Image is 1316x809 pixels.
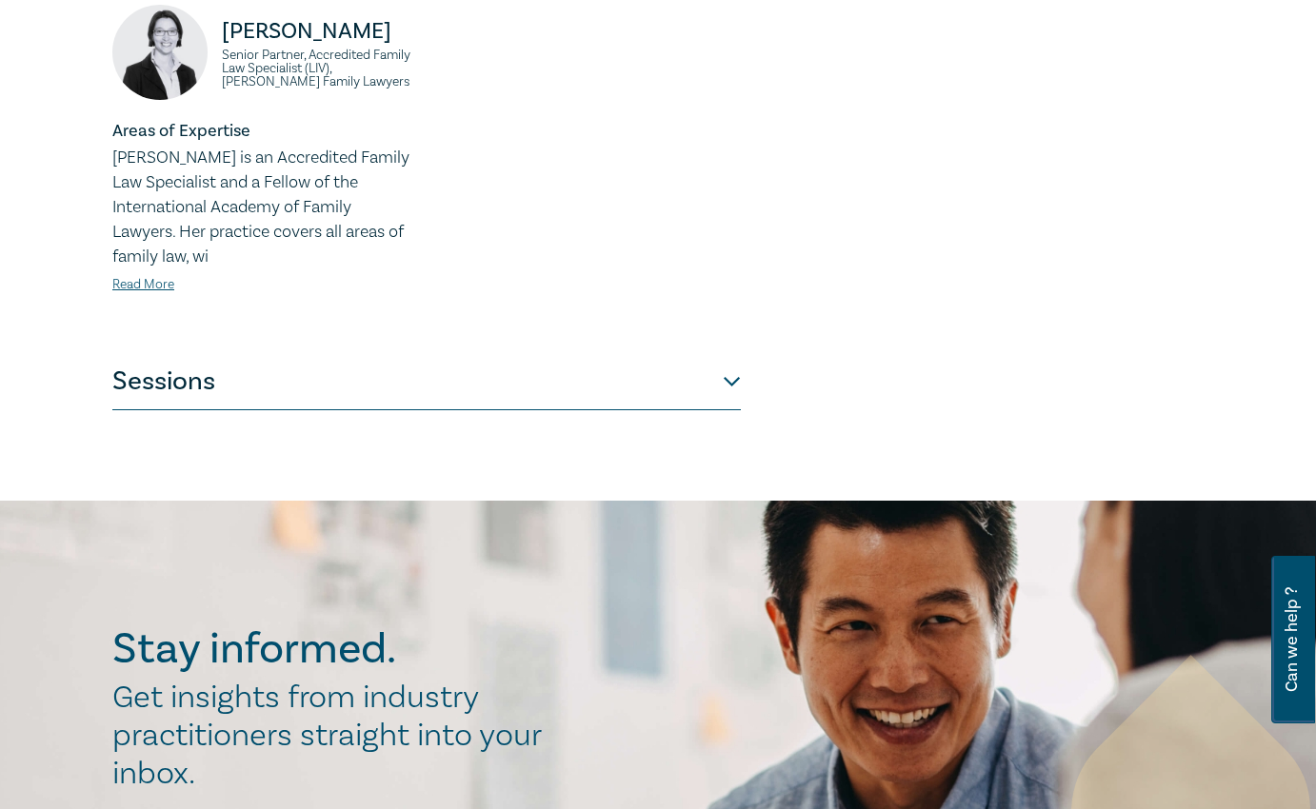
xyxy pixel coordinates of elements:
[112,353,741,410] button: Sessions
[112,120,250,142] strong: Areas of Expertise
[222,49,415,89] small: Senior Partner, Accredited Family Law Specialist (LIV), [PERSON_NAME] Family Lawyers
[222,16,415,47] p: [PERSON_NAME]
[112,276,174,293] a: Read More
[112,146,415,269] p: [PERSON_NAME] is an Accredited Family Law Specialist and a Fellow of the International Academy of...
[112,624,562,674] h2: Stay informed.
[1283,567,1301,712] span: Can we help ?
[112,679,562,793] h2: Get insights from industry practitioners straight into your inbox.
[112,5,208,100] img: https://s3.ap-southeast-2.amazonaws.com/leo-cussen-store-production-content/Contacts/Keturah%20Sa...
